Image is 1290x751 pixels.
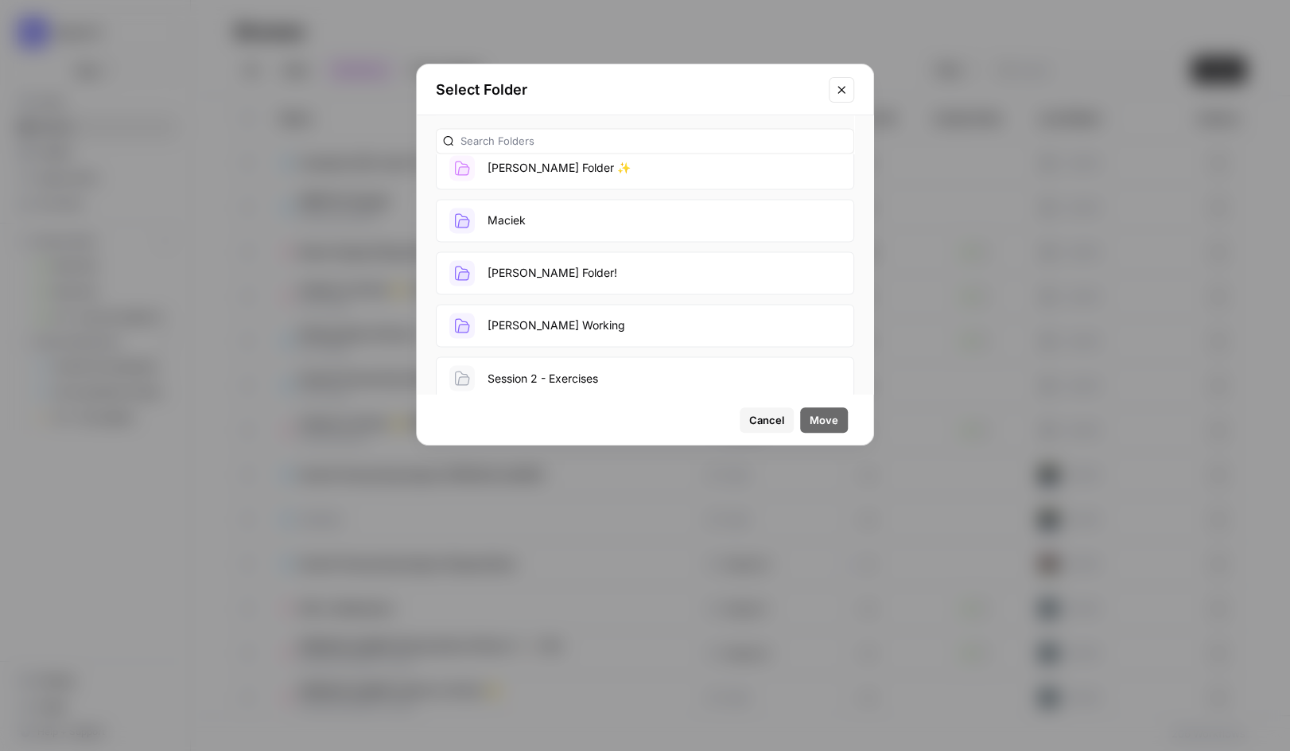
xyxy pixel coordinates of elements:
[749,412,784,428] span: Cancel
[829,77,854,103] button: Close modal
[436,146,854,189] button: [PERSON_NAME] Folder ✨
[800,407,848,433] button: Move
[436,356,854,399] button: Session 2 - Exercises
[436,251,854,294] button: [PERSON_NAME] Folder!
[436,199,854,242] button: Maciek
[436,79,819,101] h2: Select Folder
[810,412,838,428] span: Move
[436,304,854,347] button: [PERSON_NAME] Working
[740,407,794,433] button: Cancel
[460,133,847,149] input: Search Folders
